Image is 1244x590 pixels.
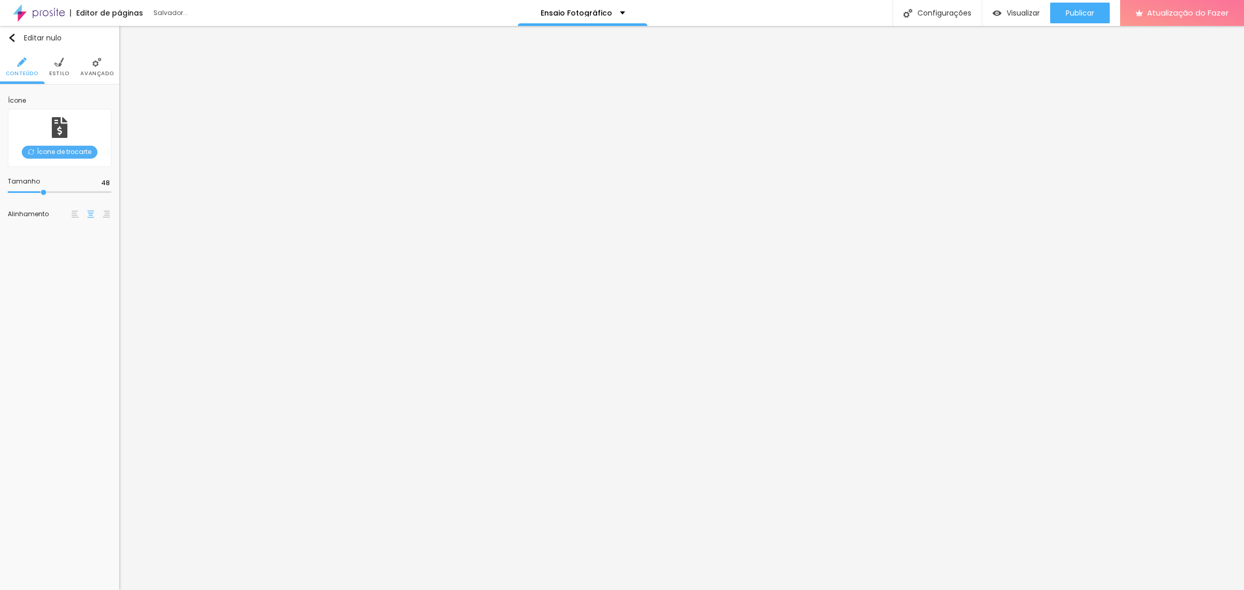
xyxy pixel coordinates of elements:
[8,34,16,42] img: Ícone
[28,149,34,155] img: Ícone
[1066,8,1094,18] font: Publicar
[8,209,49,218] font: Alinhamento
[6,69,38,77] font: Conteúdo
[8,96,26,105] font: Ícone
[24,33,62,43] font: Editar nulo
[903,9,912,18] img: Ícone
[103,210,110,218] img: paragraph-right-align.svg
[1050,3,1110,23] button: Publicar
[1147,7,1228,18] font: Atualização do Fazer
[17,58,26,67] img: Ícone
[1007,8,1040,18] font: Visualizar
[541,8,612,18] font: Ensaio Fotográfico
[49,69,69,77] font: Estilo
[87,210,94,218] img: paragraph-center-align.svg
[993,9,1001,18] img: view-1.svg
[37,147,91,156] font: Ícone de trocarte
[917,8,971,18] font: Configurações
[72,210,79,218] img: paragraph-left-align.svg
[153,8,188,17] font: Salvador...
[54,58,64,67] img: Ícone
[119,26,1244,590] iframe: Editor
[8,177,40,186] font: Tamanho
[92,58,102,67] img: Ícone
[80,69,114,77] font: Avançado
[76,8,143,18] font: Editor de páginas
[982,3,1050,23] button: Visualizar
